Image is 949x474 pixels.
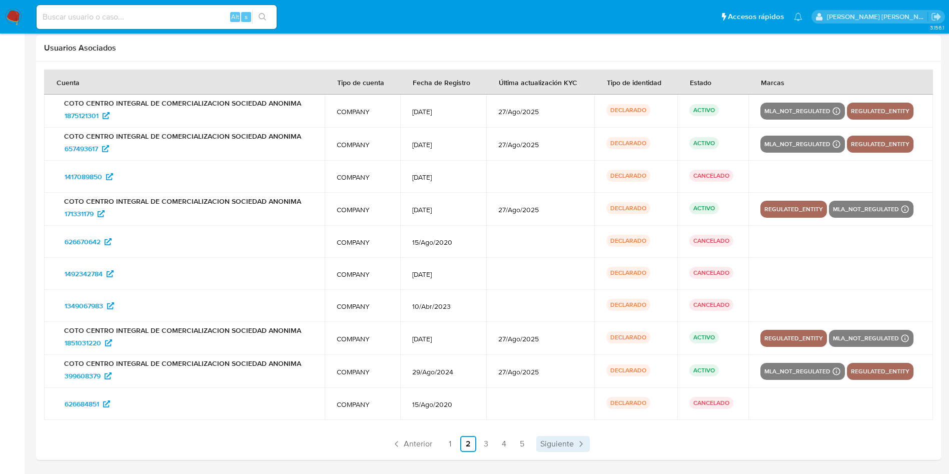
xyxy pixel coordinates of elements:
[37,11,277,24] input: Buscar usuario o caso...
[245,12,248,22] span: s
[930,24,944,32] span: 3.156.1
[931,12,941,22] a: Salir
[231,12,239,22] span: Alt
[252,10,273,24] button: search-icon
[794,13,802,21] a: Notificaciones
[827,12,928,22] p: sandra.helbardt@mercadolibre.com
[44,43,933,53] h2: Usuarios Asociados
[728,12,784,22] span: Accesos rápidos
